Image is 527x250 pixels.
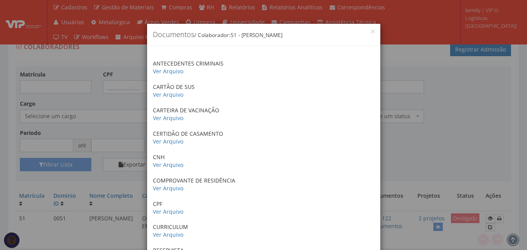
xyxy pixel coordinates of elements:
[153,208,183,215] a: Ver Arquivo
[371,30,374,33] button: Close
[153,138,183,145] a: Ver Arquivo
[153,177,374,192] p: COMPROVANTE DE RESIDÊNCIA
[153,114,183,122] a: Ver Arquivo
[153,153,374,169] p: CNH
[153,231,183,238] a: Ver Arquivo
[153,67,183,75] a: Ver Arquivo
[194,32,282,39] small: / Colaborador:
[231,32,282,39] span: 51 - [PERSON_NAME]
[153,184,183,192] a: Ver Arquivo
[153,91,183,98] a: Ver Arquivo
[153,130,374,145] p: CERTIDÃO DE CASAMENTO
[153,200,374,216] p: CPF
[153,223,374,239] p: CURRICULUM
[153,161,183,168] a: Ver Arquivo
[153,83,374,99] p: CARTÃO DE SUS
[153,106,374,122] p: CARTEIRA DE VACINAÇÃO
[153,30,374,40] h4: Documentos
[153,60,374,75] p: ANTECEDENTES CRIMINAIS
